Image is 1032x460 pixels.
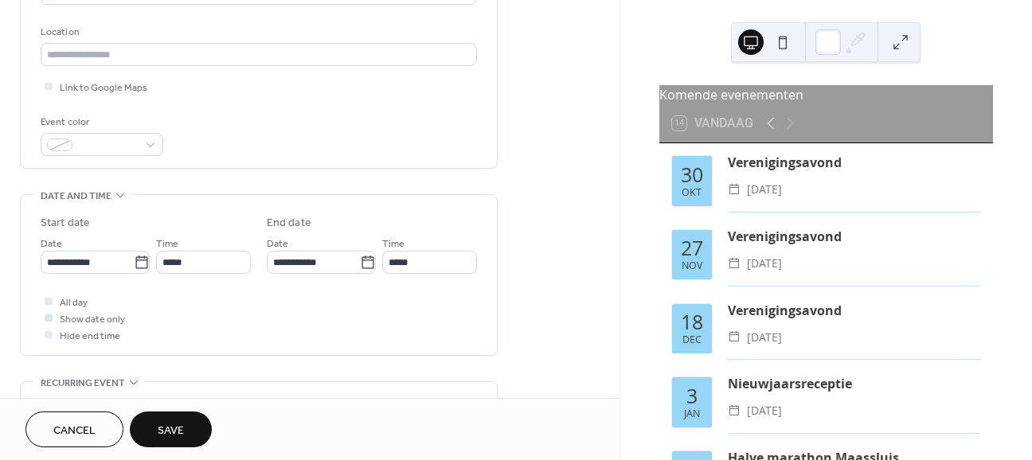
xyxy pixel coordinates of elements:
div: okt [682,188,702,198]
span: [DATE] [747,401,782,420]
div: Verenigingsavond [728,227,980,246]
div: nov [682,261,702,271]
span: All day [60,294,88,311]
span: Save [158,423,184,439]
div: 3 [686,386,698,406]
div: 30 [681,165,703,185]
div: jan [684,409,700,419]
div: 18 [681,312,703,332]
span: Date and time [41,188,111,205]
span: [DATE] [747,254,782,273]
span: Date [267,236,288,252]
span: Cancel [53,423,96,439]
div: ​ [728,401,741,420]
div: dec [682,335,702,345]
div: Event color [41,114,160,131]
span: [DATE] [747,180,782,199]
span: Show date only [60,311,125,328]
button: Cancel [25,411,123,447]
div: Verenigingsavond [728,301,980,320]
div: End date [267,215,311,232]
div: Nieuwjaarsreceptie [728,374,980,393]
span: [DATE] [747,328,782,347]
div: Location [41,24,474,41]
button: Save [130,411,212,447]
div: ​ [728,328,741,347]
div: Start date [41,215,90,232]
div: ​ [728,180,741,199]
span: Time [382,236,405,252]
span: Recurring event [41,375,125,392]
div: ​ [728,254,741,273]
span: Date [41,236,62,252]
span: Time [156,236,178,252]
span: Link to Google Maps [60,80,147,96]
div: 27 [681,238,703,258]
div: Verenigingsavond [728,153,980,172]
span: Hide end time [60,328,120,345]
div: Komende evenementen [659,85,993,104]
